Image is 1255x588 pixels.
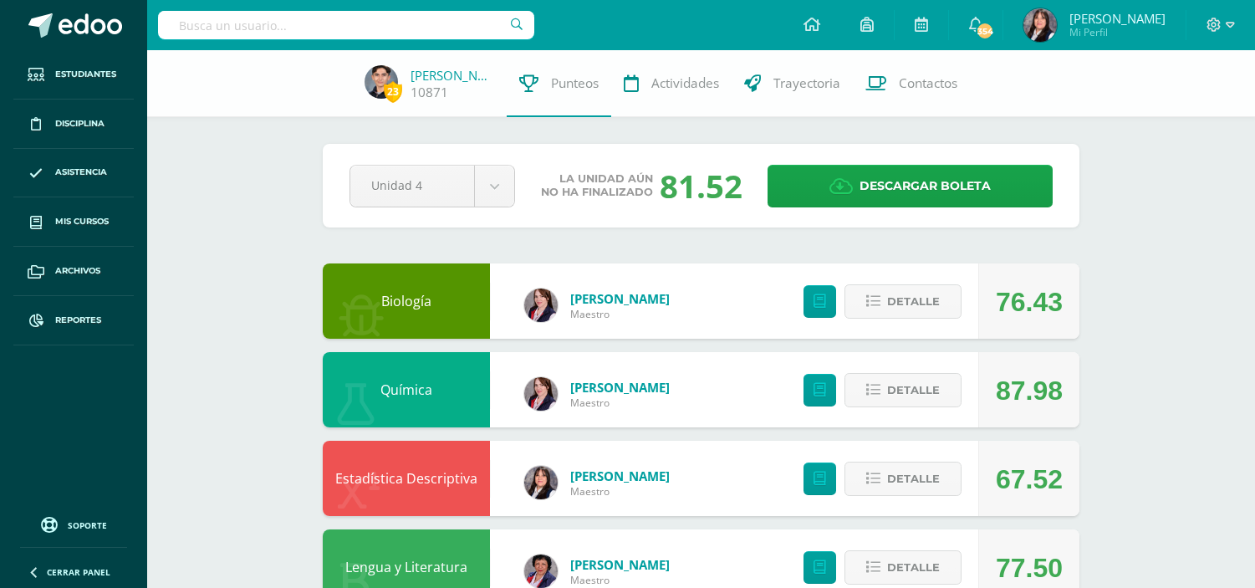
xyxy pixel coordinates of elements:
[899,74,957,92] span: Contactos
[551,74,599,92] span: Punteos
[570,573,670,587] span: Maestro
[384,81,402,102] span: 23
[55,117,105,130] span: Disciplina
[55,264,100,278] span: Archivos
[524,289,558,322] img: a67de8287cfd72052e2d4ae9d3b918b4.png
[976,22,994,40] span: 354
[570,379,670,396] a: [PERSON_NAME]
[47,566,110,578] span: Cerrar panel
[844,462,962,496] button: Detalle
[371,166,453,205] span: Unidad 4
[570,556,670,573] a: [PERSON_NAME]
[524,555,558,588] img: 548fc420e693341c90b132a4bde8510f.png
[68,519,107,531] span: Soporte
[844,373,962,407] button: Detalle
[55,314,101,327] span: Reportes
[55,166,107,179] span: Asistencia
[13,100,134,149] a: Disciplina
[13,197,134,247] a: Mis cursos
[996,353,1063,428] div: 87.98
[853,50,970,117] a: Contactos
[507,50,611,117] a: Punteos
[732,50,853,117] a: Trayectoria
[158,11,534,39] input: Busca un usuario...
[611,50,732,117] a: Actividades
[844,550,962,585] button: Detalle
[411,67,494,84] a: [PERSON_NAME]
[55,215,109,228] span: Mis cursos
[13,247,134,296] a: Archivos
[1023,8,1057,42] img: 3b45a564b887a0ac9b77d6386e5289b3.png
[570,307,670,321] span: Maestro
[323,352,490,427] div: Química
[887,286,940,317] span: Detalle
[1069,25,1166,39] span: Mi Perfil
[570,290,670,307] a: [PERSON_NAME]
[996,264,1063,340] div: 76.43
[13,149,134,198] a: Asistencia
[570,468,670,484] a: [PERSON_NAME]
[323,441,490,516] div: Estadística Descriptiva
[887,463,940,494] span: Detalle
[323,263,490,339] div: Biología
[860,166,991,207] span: Descargar boleta
[20,513,127,535] a: Soporte
[570,484,670,499] span: Maestro
[773,74,840,92] span: Trayectoria
[524,377,558,411] img: a67de8287cfd72052e2d4ae9d3b918b4.png
[844,284,962,319] button: Detalle
[13,296,134,345] a: Reportes
[13,50,134,100] a: Estudiantes
[996,442,1063,517] div: 67.52
[524,466,558,499] img: 97f8099e6289341a6bd39b592ba140fc.png
[887,552,940,583] span: Detalle
[768,165,1053,207] a: Descargar boleta
[55,68,116,81] span: Estudiantes
[570,396,670,410] span: Maestro
[1069,10,1166,27] span: [PERSON_NAME]
[541,172,653,199] span: La unidad aún no ha finalizado
[887,375,940,406] span: Detalle
[651,74,719,92] span: Actividades
[365,65,398,99] img: c3fd8e71a23ee05cb5562d348a424f43.png
[660,164,742,207] div: 81.52
[350,166,514,207] a: Unidad 4
[411,84,448,101] a: 10871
